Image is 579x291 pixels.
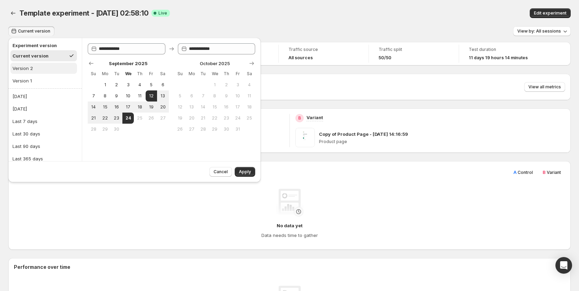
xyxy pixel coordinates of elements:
[148,93,154,99] span: 12
[88,68,99,79] th: Sunday
[114,115,120,121] span: 23
[235,126,241,132] span: 31
[148,71,154,77] span: Fr
[10,75,77,86] button: Version 1
[157,113,168,124] button: Saturday September 27 2025
[137,82,142,88] span: 4
[134,68,145,79] th: Thursday
[157,79,168,90] button: Saturday September 6 2025
[146,68,157,79] th: Friday
[137,93,142,99] span: 11
[212,115,218,121] span: 22
[102,93,108,99] span: 8
[186,68,197,79] th: Monday
[200,115,206,121] span: 21
[221,124,232,135] button: Thursday October 30 2025
[90,115,96,121] span: 21
[232,68,243,79] th: Friday
[86,59,96,68] button: Show previous month, August 2025
[528,84,561,90] span: View all metrics
[261,232,318,239] h4: Data needs time to gather
[197,90,209,102] button: Tuesday October 7 2025
[223,104,229,110] span: 16
[288,46,359,61] a: Traffic sourceAll sources
[111,124,122,135] button: Tuesday September 30 2025
[134,90,145,102] button: Thursday September 11 2025
[469,47,539,52] span: Test duration
[12,42,75,49] h2: Experiment version
[530,8,571,18] button: Edit experiment
[10,153,80,164] button: Last 365 days
[200,126,206,132] span: 28
[244,113,255,124] button: Saturday October 25 2025
[235,71,241,77] span: Fr
[469,46,539,61] a: Test duration11 days 19 hours 14 minutes
[146,90,157,102] button: Start of range Friday September 12 2025
[244,102,255,113] button: Saturday October 18 2025
[8,26,54,36] button: Current version
[276,189,303,217] img: No data yet
[212,126,218,132] span: 29
[177,71,183,77] span: Su
[189,93,195,99] span: 6
[186,102,197,113] button: Monday October 13 2025
[235,82,241,88] span: 3
[221,113,232,124] button: Thursday October 23 2025
[221,102,232,113] button: Thursday October 16 2025
[12,155,43,162] div: Last 365 days
[111,113,122,124] button: Tuesday September 23 2025
[19,9,149,17] span: Template experiment - [DATE] 02:58:10
[146,102,157,113] button: Friday September 19 2025
[223,115,229,121] span: 23
[102,115,108,121] span: 22
[244,79,255,90] button: Saturday October 4 2025
[200,104,206,110] span: 14
[114,93,120,99] span: 9
[209,124,221,135] button: Wednesday October 29 2025
[88,90,99,102] button: Sunday September 7 2025
[319,139,565,144] p: Product page
[221,90,232,102] button: Thursday October 9 2025
[177,115,183,121] span: 19
[232,113,243,124] button: Friday October 24 2025
[160,71,166,77] span: Sa
[469,55,528,61] span: 11 days 19 hours 14 minutes
[114,71,120,77] span: Tu
[99,113,111,124] button: Monday September 22 2025
[174,68,186,79] th: Sunday
[517,28,561,34] span: View by: All sessions
[99,68,111,79] th: Monday
[288,47,359,52] span: Traffic source
[379,47,449,52] span: Traffic split
[223,93,229,99] span: 9
[10,141,80,152] button: Last 90 days
[122,113,134,124] button: End of range Today Wednesday September 24 2025
[122,68,134,79] th: Wednesday
[209,90,221,102] button: Wednesday October 8 2025
[12,52,49,59] div: Current version
[12,130,40,137] div: Last 30 days
[547,170,561,175] span: Variant
[146,79,157,90] button: Friday September 5 2025
[518,170,533,175] span: Control
[174,113,186,124] button: Sunday October 19 2025
[137,115,142,121] span: 25
[197,113,209,124] button: Tuesday October 21 2025
[212,93,218,99] span: 8
[134,102,145,113] button: Thursday September 18 2025
[111,90,122,102] button: Tuesday September 9 2025
[239,169,251,175] span: Apply
[102,82,108,88] span: 1
[125,93,131,99] span: 10
[125,71,131,77] span: We
[186,113,197,124] button: Monday October 20 2025
[125,115,131,121] span: 24
[534,10,567,16] span: Edit experiment
[214,169,228,175] span: Cancel
[189,126,195,132] span: 27
[209,113,221,124] button: Wednesday October 22 2025
[90,93,96,99] span: 7
[221,79,232,90] button: Thursday October 2 2025
[137,71,142,77] span: Th
[197,102,209,113] button: Tuesday October 14 2025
